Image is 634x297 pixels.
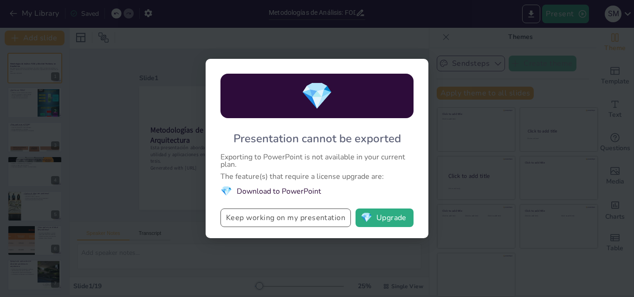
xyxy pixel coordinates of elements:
[356,209,414,227] button: diamondUpgrade
[220,173,414,180] div: The feature(s) that require a license upgrade are:
[233,131,401,146] div: Presentation cannot be exported
[220,153,414,168] div: Exporting to PowerPoint is not available in your current plan.
[220,209,351,227] button: Keep working on my presentation
[220,185,232,197] span: diamond
[220,185,414,197] li: Download to PowerPoint
[361,213,372,222] span: diamond
[301,78,333,114] span: diamond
